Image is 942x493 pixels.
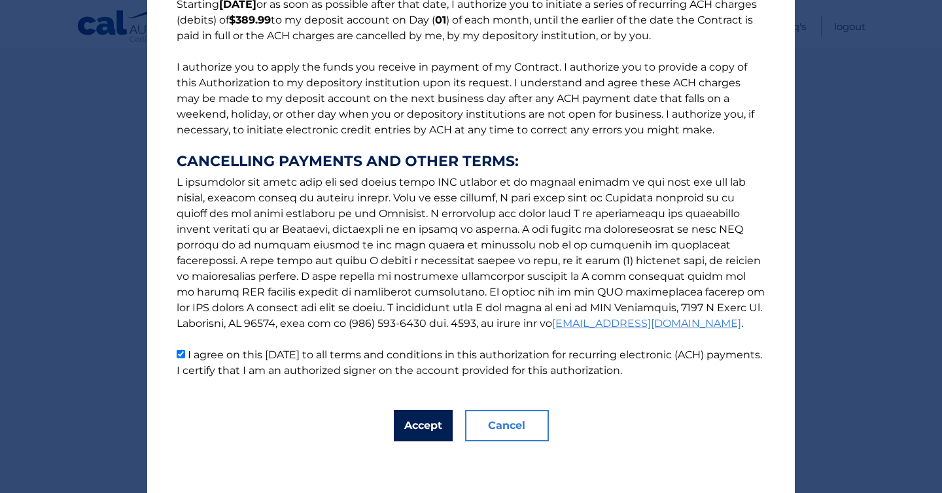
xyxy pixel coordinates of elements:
[465,410,549,441] button: Cancel
[229,14,271,26] b: $389.99
[552,317,741,330] a: [EMAIL_ADDRESS][DOMAIN_NAME]
[435,14,446,26] b: 01
[177,348,762,377] label: I agree on this [DATE] to all terms and conditions in this authorization for recurring electronic...
[394,410,453,441] button: Accept
[177,154,765,169] strong: CANCELLING PAYMENTS AND OTHER TERMS:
